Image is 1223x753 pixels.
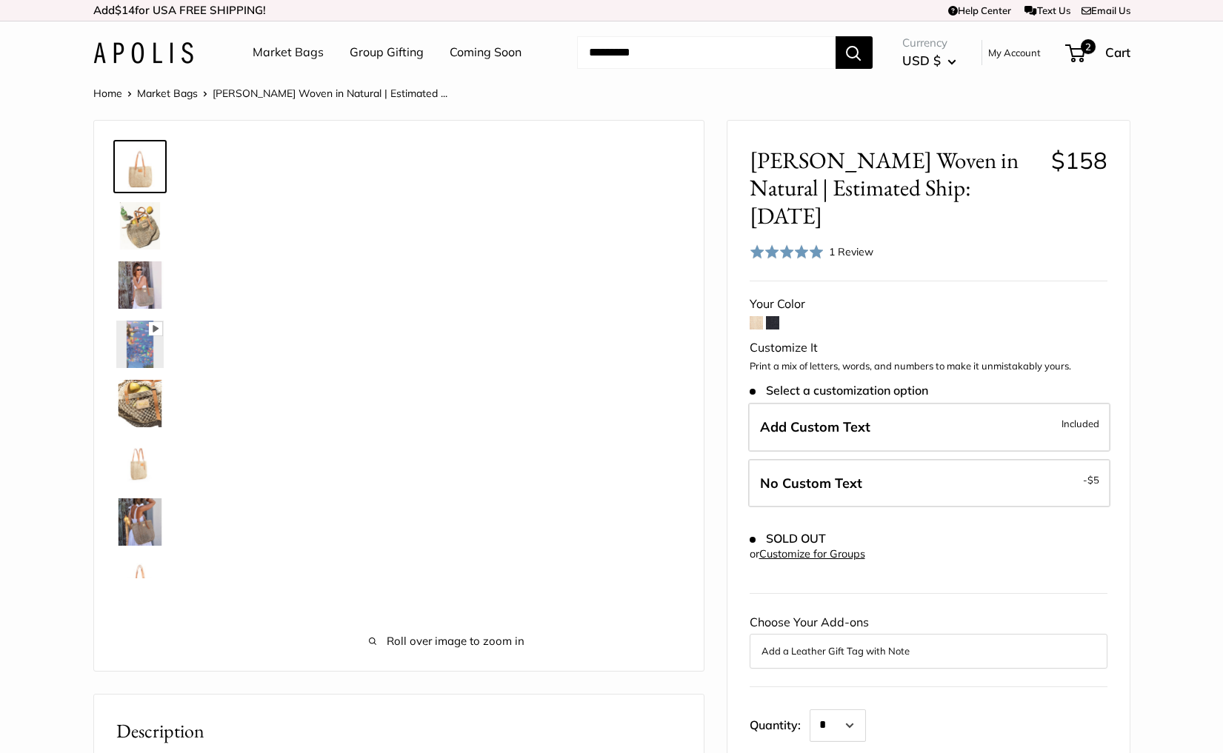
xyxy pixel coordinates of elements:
a: Mercado Woven in Natural | Estimated Ship: Oct. 19th [113,377,167,430]
a: Mercado Woven in Natural | Estimated Ship: Oct. 19th [113,495,167,549]
span: Roll over image to zoom in [213,631,682,652]
a: 2 Cart [1067,41,1130,64]
span: - [1083,471,1099,489]
div: Your Color [750,293,1107,315]
a: Email Us [1082,4,1130,16]
label: Quantity: [750,705,810,742]
span: No Custom Text [760,475,862,492]
img: Apolis [93,42,193,64]
span: Select a customization option [750,384,928,398]
a: Help Center [948,4,1011,16]
span: $158 [1051,146,1107,175]
span: $14 [115,3,135,17]
span: 1 Review [829,245,873,258]
img: Mercado Woven in Natural | Estimated Ship: Oct. 19th [116,143,164,190]
a: Customize for Groups [759,547,865,560]
a: Mercado Woven in Natural | Estimated Ship: Oct. 19th [113,318,167,371]
span: Cart [1105,44,1130,60]
span: SOLD OUT [750,532,826,546]
a: Market Bags [253,41,324,64]
p: Print a mix of letters, words, and numbers to make it unmistakably yours. [750,359,1107,374]
a: Mercado Woven in Natural | Estimated Ship: Oct. 19th [113,140,167,193]
label: Leave Blank [748,459,1110,508]
img: Mercado Woven in Natural | Estimated Ship: Oct. 19th [116,261,164,309]
input: Search... [577,36,836,69]
img: Mercado Woven in Natural | Estimated Ship: Oct. 19th [116,321,164,368]
button: Add a Leather Gift Tag with Note [762,642,1096,660]
a: Mercado Woven in Natural | Estimated Ship: Oct. 19th [113,436,167,489]
a: Mercado Woven in Natural | Estimated Ship: Oct. 19th [113,555,167,608]
nav: Breadcrumb [93,84,447,103]
span: [PERSON_NAME] Woven in Natural | Estimated Ship: [DATE] [750,147,1040,230]
span: Currency [902,33,956,53]
a: My Account [988,44,1041,61]
h2: Description [116,717,682,746]
span: USD $ [902,53,941,68]
label: Add Custom Text [748,403,1110,452]
a: Text Us [1024,4,1070,16]
img: Mercado Woven in Natural | Estimated Ship: Oct. 19th [116,439,164,486]
span: 2 [1080,39,1095,54]
a: Market Bags [137,87,198,100]
span: Add Custom Text [760,418,870,435]
div: Choose Your Add-ons [750,612,1107,668]
img: Mercado Woven in Natural | Estimated Ship: Oct. 19th [116,202,164,250]
div: or [750,544,865,564]
button: Search [836,36,873,69]
img: Mercado Woven in Natural | Estimated Ship: Oct. 19th [116,558,164,605]
a: Coming Soon [450,41,521,64]
span: [PERSON_NAME] Woven in Natural | Estimated ... [213,87,447,100]
a: Mercado Woven in Natural | Estimated Ship: Oct. 19th [113,258,167,312]
button: USD $ [902,49,956,73]
img: Mercado Woven in Natural | Estimated Ship: Oct. 19th [116,380,164,427]
span: Included [1062,415,1099,432]
a: Group Gifting [350,41,424,64]
span: $5 [1087,474,1099,486]
div: Customize It [750,337,1107,359]
a: Mercado Woven in Natural | Estimated Ship: Oct. 19th [113,199,167,252]
a: Home [93,87,122,100]
img: Mercado Woven in Natural | Estimated Ship: Oct. 19th [116,498,164,546]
